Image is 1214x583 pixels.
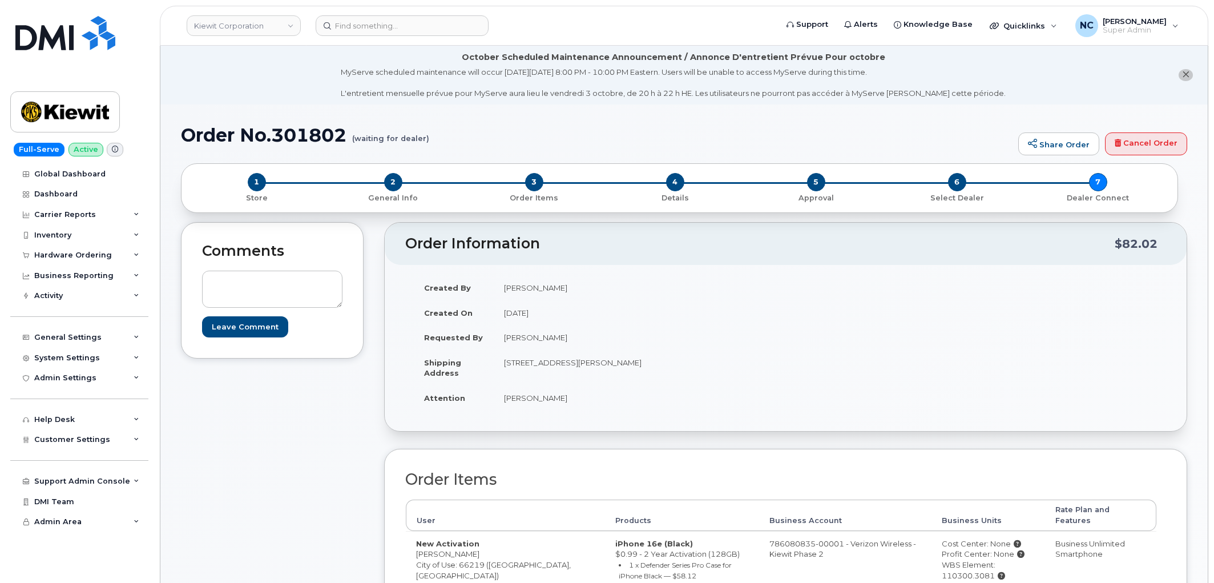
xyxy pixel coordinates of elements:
span: 2 [384,173,402,191]
h2: Order Information [405,236,1115,252]
span: 3 [525,173,543,191]
p: General Info [327,193,459,203]
button: close notification [1179,69,1193,81]
div: Cost Center: None [942,538,1035,549]
a: 1 Store [191,191,322,203]
h2: Order Items [405,471,1157,488]
strong: iPhone 16e (Black) [615,539,693,548]
th: Rate Plan and Features [1045,500,1156,531]
p: Details [609,193,741,203]
p: Approval [750,193,882,203]
th: User [406,500,605,531]
td: [DATE] [494,300,777,325]
a: 3 Order Items [463,191,604,203]
div: MyServe scheduled maintenance will occur [DATE][DATE] 8:00 PM - 10:00 PM Eastern. Users will be u... [341,67,1006,99]
td: [PERSON_NAME] [494,275,777,300]
th: Business Units [931,500,1045,531]
small: 1 x Defender Series Pro Case for iPhone Black — $58.12 [619,561,732,580]
strong: Attention [424,393,465,403]
span: 6 [948,173,966,191]
strong: Shipping Address [424,358,461,378]
input: Leave Comment [202,316,288,337]
strong: Created By [424,283,471,292]
div: WBS Element: 110300.3081 [942,560,1035,581]
strong: New Activation [416,539,479,548]
th: Products [605,500,759,531]
span: 1 [248,173,266,191]
span: 4 [666,173,684,191]
td: [PERSON_NAME] [494,385,777,411]
a: Cancel Order [1105,132,1187,155]
strong: Created On [424,308,473,317]
th: Business Account [759,500,931,531]
p: Store [195,193,318,203]
a: 4 Details [604,191,745,203]
a: Share Order [1018,132,1099,155]
h1: Order No.301802 [181,125,1013,145]
p: Order Items [468,193,600,203]
a: 5 Approval [745,191,886,203]
div: $82.02 [1115,233,1157,255]
div: October Scheduled Maintenance Announcement / Annonce D'entretient Prévue Pour octobre [462,51,885,63]
span: 5 [807,173,825,191]
td: [PERSON_NAME] [494,325,777,350]
iframe: Messenger Launcher [1164,533,1205,574]
div: Profit Center: None [942,549,1035,560]
a: 2 General Info [322,191,463,203]
h2: Comments [202,243,342,259]
p: Select Dealer [891,193,1023,203]
td: [STREET_ADDRESS][PERSON_NAME] [494,350,777,385]
strong: Requested By [424,333,483,342]
small: (waiting for dealer) [352,125,429,143]
a: 6 Select Dealer [886,191,1027,203]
